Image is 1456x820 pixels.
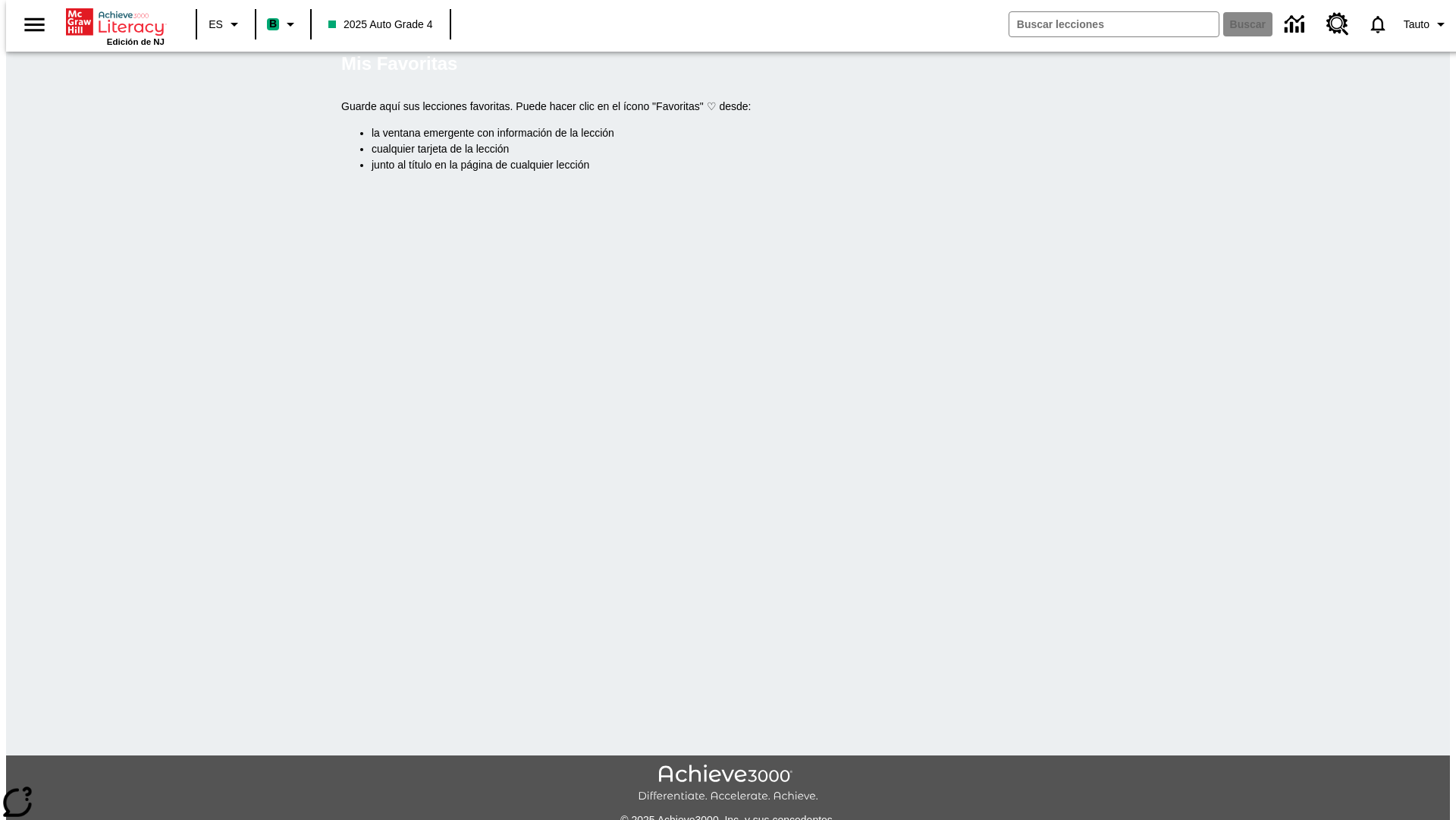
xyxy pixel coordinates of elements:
button: Lenguaje: ES, Selecciona un idioma [202,11,250,38]
h5: Mis Favoritas [341,52,457,76]
button: Perfil/Configuración [1398,11,1456,38]
a: Centro de recursos, Se abrirá en una pestaña nueva. [1317,4,1358,45]
li: la ventana emergente con información de la lección [372,125,1115,141]
span: ES [209,17,223,33]
span: B [269,14,277,33]
span: 2025 Auto Grade 4 [328,17,433,33]
li: cualquier tarjeta de la lección [372,141,1115,157]
a: Centro de información [1276,4,1317,46]
span: Tauto [1404,17,1429,33]
a: Portada [66,7,165,37]
span: Edición de NJ [107,37,165,46]
div: Portada [66,5,165,46]
button: Boost El color de la clase es verde menta. Cambiar el color de la clase. [261,11,306,38]
li: junto al título en la página de cualquier lección [372,157,1115,173]
a: Notificaciones [1358,5,1398,44]
img: Achieve3000 Differentiate Accelerate Achieve [638,765,818,803]
button: Abrir el menú lateral [12,2,57,47]
p: Guarde aquí sus lecciones favoritas. Puede hacer clic en el ícono "Favoritas" ♡ desde: [341,99,1115,115]
input: Buscar campo [1009,12,1219,36]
